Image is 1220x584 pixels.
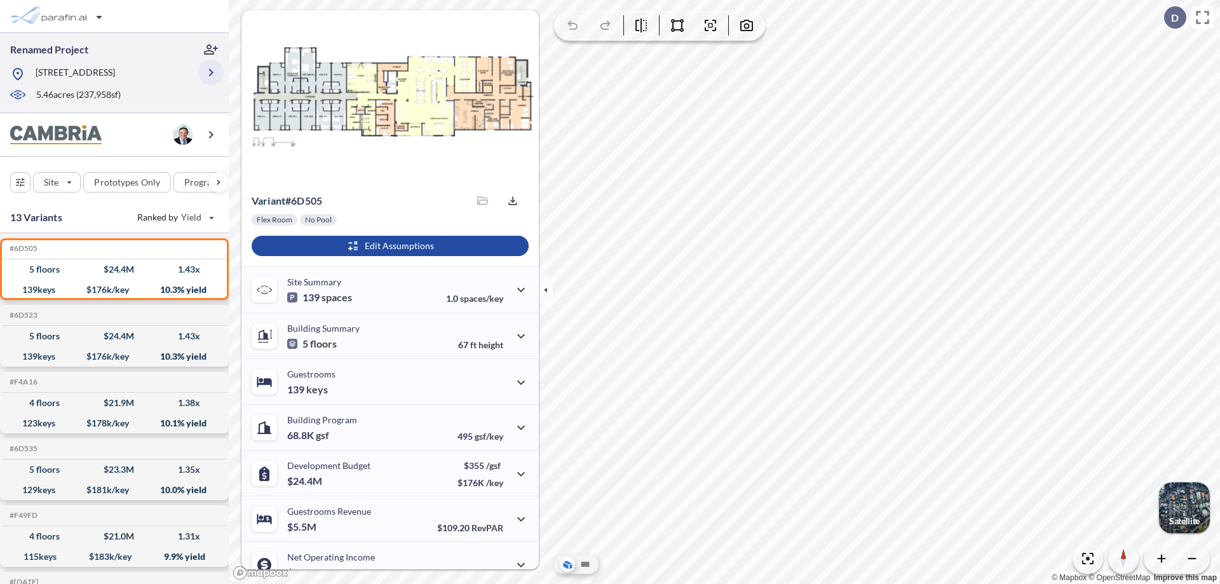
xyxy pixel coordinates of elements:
p: $355 [457,460,503,471]
p: $5.5M [287,520,318,533]
p: Site Summary [287,276,341,287]
button: Site [33,172,81,193]
p: Satellite [1169,516,1200,526]
p: Prototypes Only [94,176,160,189]
p: Program [184,176,220,189]
p: Guestrooms [287,369,335,379]
h5: Click to copy the code [7,244,37,253]
p: # 6d505 [252,194,322,207]
button: Aerial View [560,557,575,572]
button: Ranked by Yield [127,207,222,227]
span: Variant [252,194,285,207]
p: $2.5M [287,566,318,579]
p: [STREET_ADDRESS] [36,66,115,82]
a: Mapbox [1052,573,1087,582]
button: Switcher ImageSatellite [1159,482,1210,533]
p: 139 [287,291,352,304]
p: 45.0% [449,568,503,579]
p: Edit Assumptions [365,240,434,252]
button: Edit Assumptions [252,236,529,256]
p: $176K [457,477,503,488]
a: Improve this map [1154,573,1217,582]
img: user logo [173,125,193,145]
span: margin [475,568,503,579]
h5: Click to copy the code [7,311,37,320]
p: No Pool [305,215,332,225]
p: 5 [287,337,337,350]
a: Mapbox homepage [233,566,288,580]
p: Building Summary [287,323,360,334]
p: 495 [457,431,503,442]
span: gsf [316,429,329,442]
span: ft [470,339,477,350]
a: OpenStreetMap [1088,573,1150,582]
h5: Click to copy the code [7,511,37,520]
img: BrandImage [10,125,102,145]
p: $24.4M [287,475,324,487]
span: height [478,339,503,350]
p: Flex Room [257,215,292,225]
span: /key [486,477,503,488]
p: Guestrooms Revenue [287,506,371,517]
span: spaces [322,291,352,304]
button: Prototypes Only [83,172,171,193]
p: Site [44,176,58,189]
span: spaces/key [460,293,503,304]
p: Building Program [287,414,357,425]
p: 139 [287,383,328,396]
img: Switcher Image [1159,482,1210,533]
span: Yield [181,211,202,224]
span: RevPAR [471,522,503,533]
p: Renamed Project [10,43,88,57]
p: Net Operating Income [287,552,375,562]
p: 1.0 [446,293,503,304]
p: 68.8K [287,429,329,442]
button: Program [173,172,242,193]
button: Site Plan [578,557,593,572]
p: D [1171,12,1179,24]
p: Development Budget [287,460,370,471]
span: keys [306,383,328,396]
h5: Click to copy the code [7,444,37,453]
span: floors [310,337,337,350]
span: gsf/key [475,431,503,442]
p: 67 [458,339,503,350]
p: $109.20 [437,522,503,533]
span: /gsf [486,460,501,471]
p: 5.46 acres ( 237,958 sf) [36,88,121,102]
h5: Click to copy the code [7,377,37,386]
p: 13 Variants [10,210,62,225]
